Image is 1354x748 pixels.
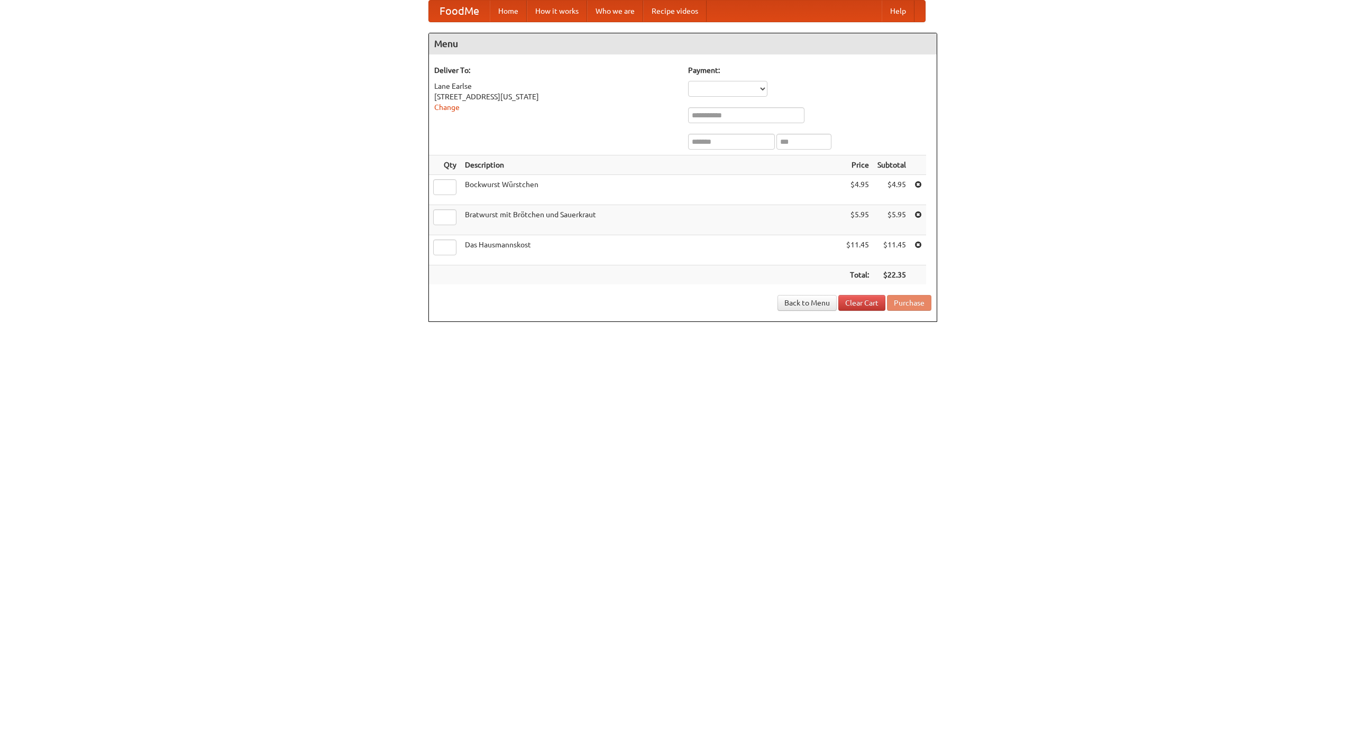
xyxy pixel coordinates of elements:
[434,91,678,102] div: [STREET_ADDRESS][US_STATE]
[434,103,460,112] a: Change
[873,175,910,205] td: $4.95
[429,155,461,175] th: Qty
[643,1,707,22] a: Recipe videos
[527,1,587,22] a: How it works
[842,155,873,175] th: Price
[461,175,842,205] td: Bockwurst Würstchen
[842,205,873,235] td: $5.95
[688,65,931,76] h5: Payment:
[842,265,873,285] th: Total:
[434,81,678,91] div: Lane Earlse
[873,205,910,235] td: $5.95
[873,265,910,285] th: $22.35
[842,235,873,265] td: $11.45
[461,235,842,265] td: Das Hausmannskost
[887,295,931,311] button: Purchase
[461,155,842,175] th: Description
[429,33,937,54] h4: Menu
[461,205,842,235] td: Bratwurst mit Brötchen und Sauerkraut
[873,235,910,265] td: $11.45
[490,1,527,22] a: Home
[873,155,910,175] th: Subtotal
[882,1,914,22] a: Help
[838,295,885,311] a: Clear Cart
[842,175,873,205] td: $4.95
[434,65,678,76] h5: Deliver To:
[587,1,643,22] a: Who we are
[777,295,837,311] a: Back to Menu
[429,1,490,22] a: FoodMe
